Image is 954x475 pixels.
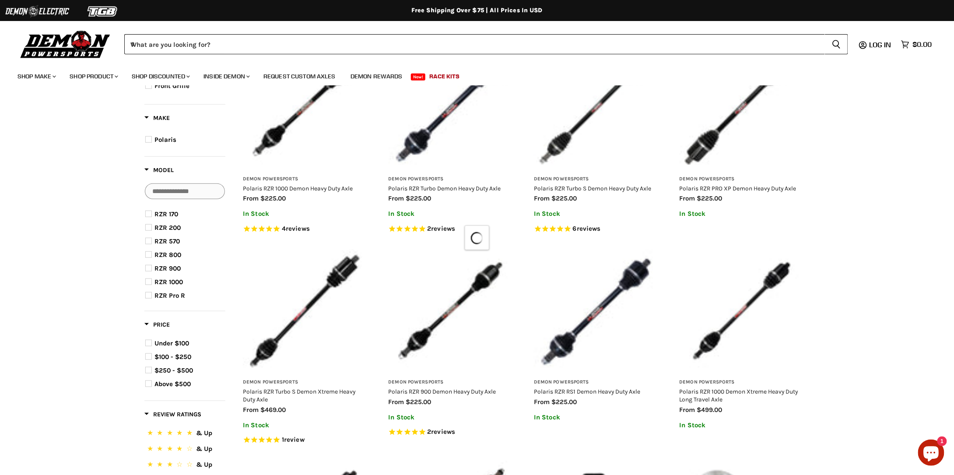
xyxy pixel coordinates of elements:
[286,225,310,232] span: reviews
[260,194,286,202] span: $225.00
[389,176,512,183] h3: Demon Powersports
[389,46,512,170] img: Polaris RZR Turbo Demon Heavy Duty Axle
[144,166,174,177] button: Filter by Model
[680,388,798,403] a: Polaris RZR 1000 Demon Xtreme Heavy Duty Long Travel Axle
[284,436,305,443] span: review
[389,225,512,234] span: Rated 5.0 out of 5 stars 2 reviews
[680,185,796,192] a: Polaris RZR PRO XP Demon Heavy Duty Axle
[915,440,947,468] inbox-online-store-chat: Shopify online store chat
[389,249,512,373] img: Polaris RZR 900 Demon Heavy Duty Axle
[243,225,367,234] span: Rated 5.0 out of 5 stars 4 reviews
[260,406,286,414] span: $469.00
[4,3,70,20] img: Demon Electric Logo 2
[534,398,550,406] span: from
[243,176,367,183] h3: Demon Powersports
[680,46,803,170] img: Polaris RZR PRO XP Demon Heavy Duty Axle
[243,379,367,386] h3: Demon Powersports
[680,176,803,183] h3: Demon Powersports
[70,3,136,20] img: TGB Logo 2
[243,194,259,202] span: from
[154,251,181,259] span: RZR 800
[243,406,259,414] span: from
[534,414,658,421] p: In Stock
[406,194,431,202] span: $225.00
[680,406,695,414] span: from
[913,40,932,49] span: $0.00
[534,225,658,234] span: Rated 4.8 out of 5 stars 6 reviews
[196,429,212,437] span: & Up
[18,28,113,60] img: Demon Powersports
[431,225,455,232] span: reviews
[551,194,577,202] span: $225.00
[389,185,501,192] a: Polaris RZR Turbo Demon Heavy Duty Axle
[282,436,305,443] span: 1 reviews
[534,379,658,386] h3: Demon Powersports
[534,176,658,183] h3: Demon Powersports
[144,114,170,125] button: Filter by Make
[577,225,601,232] span: reviews
[697,406,723,414] span: $499.00
[389,194,404,202] span: from
[154,237,180,245] span: RZR 570
[154,353,191,361] span: $100 - $250
[406,398,431,406] span: $225.00
[389,398,404,406] span: from
[11,64,930,85] ul: Main menu
[144,410,201,421] button: Filter by Review Ratings
[534,185,651,192] a: Polaris RZR Turbo S Demon Heavy Duty Axle
[125,67,195,85] a: Shop Discounted
[680,249,803,373] a: Polaris RZR 1000 Demon Xtreme Heavy Duty Long Travel Axle
[145,428,224,440] button: 5 Stars.
[411,74,426,81] span: New!
[389,388,496,395] a: Polaris RZR 900 Demon Heavy Duty Axle
[197,67,255,85] a: Inside Demon
[144,411,201,418] span: Review Ratings
[11,67,61,85] a: Shop Make
[680,379,803,386] h3: Demon Powersports
[534,210,658,218] p: In Stock
[389,414,512,421] p: In Stock
[154,278,183,286] span: RZR 1000
[344,67,409,85] a: Demon Rewards
[897,38,936,51] a: $0.00
[389,210,512,218] p: In Stock
[154,264,181,272] span: RZR 900
[389,379,512,386] h3: Demon Powersports
[124,34,825,54] input: When autocomplete results are available use up and down arrows to review and enter to select
[144,114,170,122] span: Make
[697,194,723,202] span: $225.00
[427,428,455,436] span: 2 reviews
[257,67,342,85] a: Request Custom Axles
[243,185,353,192] a: Polaris RZR 1000 Demon Heavy Duty Axle
[534,46,658,170] img: Polaris RZR Turbo S Demon Heavy Duty Axle
[127,7,827,14] div: Free Shipping Over $75 | All Prices In USD
[63,67,123,85] a: Shop Product
[154,210,178,218] span: RZR 170
[145,443,224,456] button: 4 Stars.
[825,34,848,54] button: Search
[534,249,658,373] img: Polaris RZR RS1 Demon Heavy Duty Axle
[423,67,466,85] a: Race Kits
[154,136,176,144] span: Polaris
[154,82,189,90] span: Front Grille
[196,461,212,468] span: & Up
[154,292,185,299] span: RZR Pro R
[243,249,367,373] img: Polaris RZR Turbo S Demon Xtreme Heavy Duty Axle
[154,366,193,374] span: $250 - $500
[534,388,640,395] a: Polaris RZR RS1 Demon Heavy Duty Axle
[243,436,367,445] span: Rated 5.0 out of 5 stars 1 reviews
[243,46,367,170] img: Polaris RZR 1000 Demon Heavy Duty Axle
[427,225,455,232] span: 2 reviews
[865,41,897,49] a: Log in
[145,183,225,199] input: Search Options
[431,428,455,436] span: reviews
[196,445,212,453] span: & Up
[680,422,803,429] p: In Stock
